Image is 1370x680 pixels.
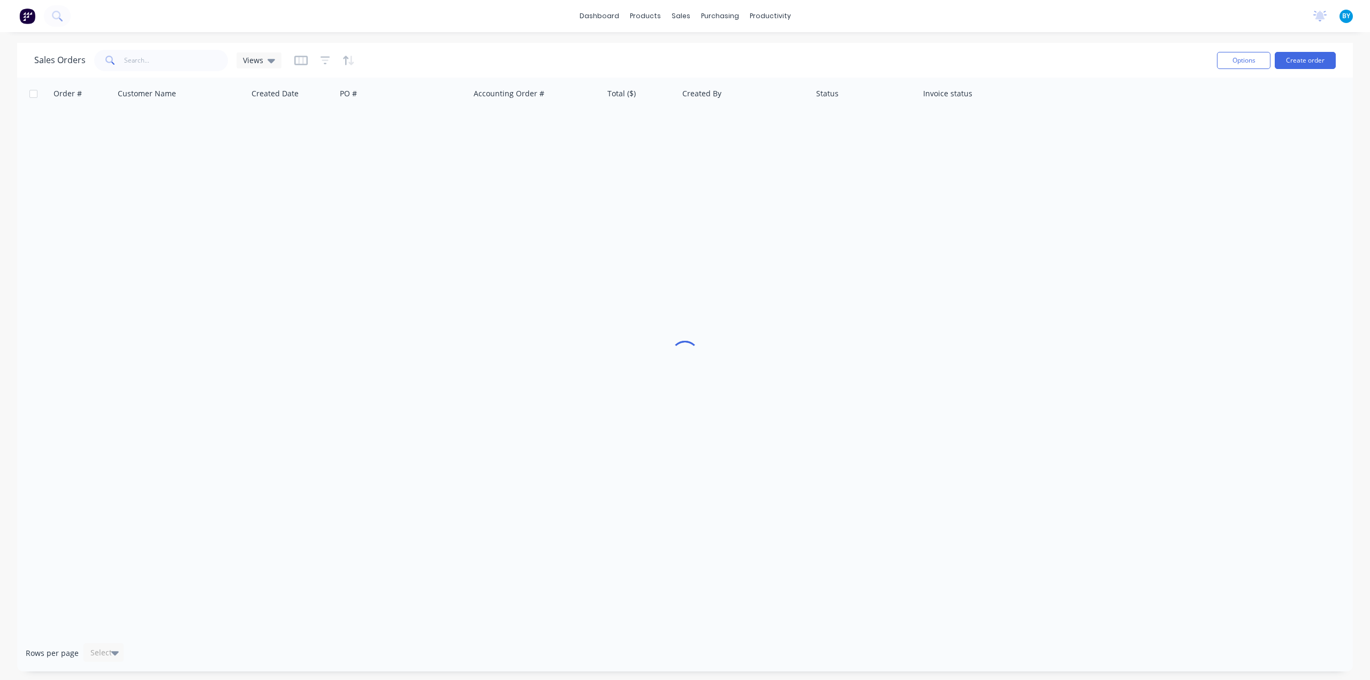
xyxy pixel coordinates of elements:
[744,8,796,24] div: productivity
[124,50,229,71] input: Search...
[252,88,299,99] div: Created Date
[574,8,625,24] a: dashboard
[923,88,972,99] div: Invoice status
[34,55,86,65] h1: Sales Orders
[19,8,35,24] img: Factory
[1275,52,1336,69] button: Create order
[90,647,118,658] div: Select...
[816,88,839,99] div: Status
[696,8,744,24] div: purchasing
[474,88,544,99] div: Accounting Order #
[243,55,263,66] span: Views
[118,88,176,99] div: Customer Name
[666,8,696,24] div: sales
[607,88,636,99] div: Total ($)
[682,88,721,99] div: Created By
[1217,52,1270,69] button: Options
[340,88,357,99] div: PO #
[625,8,666,24] div: products
[1342,11,1350,21] span: BY
[26,648,79,659] span: Rows per page
[54,88,82,99] div: Order #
